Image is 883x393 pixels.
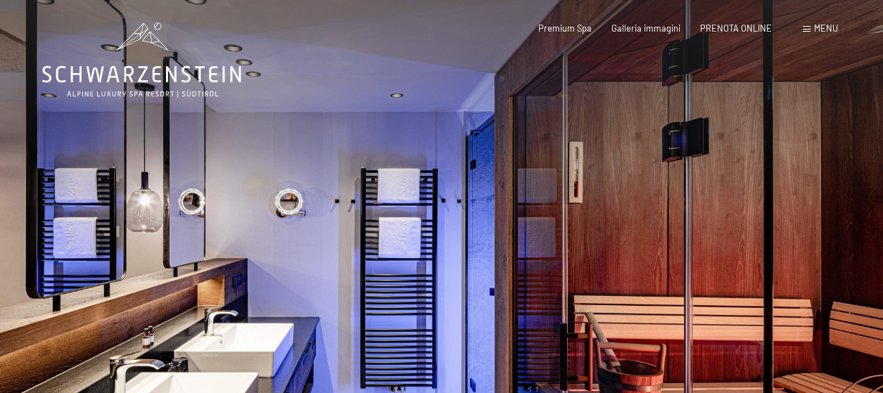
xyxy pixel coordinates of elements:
[611,22,680,34] a: Galleria immagini
[814,22,838,34] span: Menu
[538,22,592,34] a: Premium Spa
[700,22,772,34] a: PRENOTA ONLINE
